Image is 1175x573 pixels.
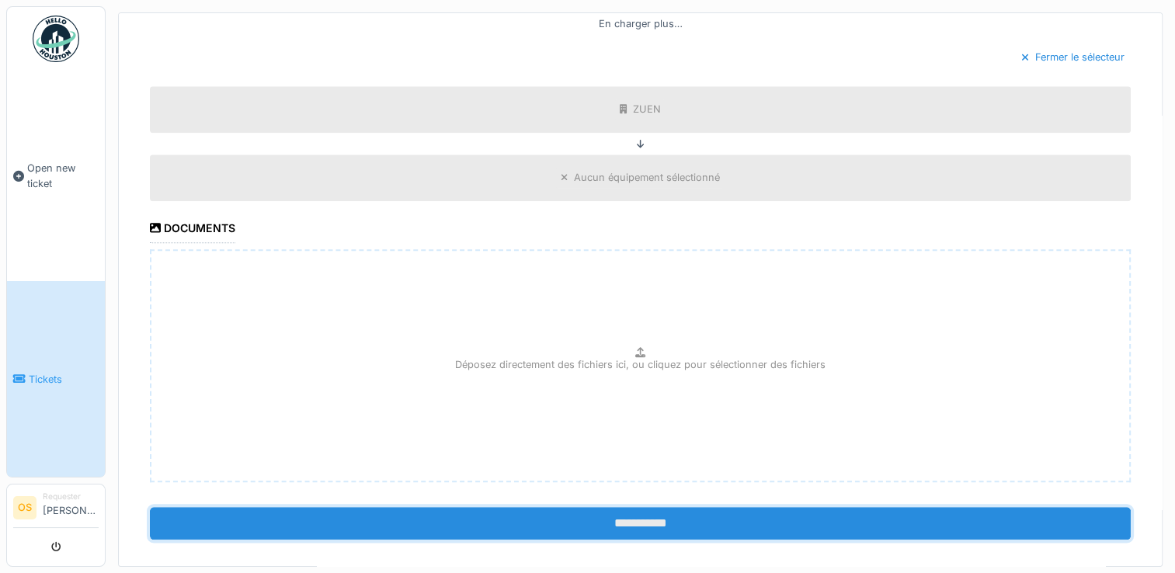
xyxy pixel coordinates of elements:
div: Aucun équipement sélectionné [574,170,720,185]
div: Fermer le sélecteur [1015,47,1131,68]
li: OS [13,496,37,519]
li: [PERSON_NAME] [43,491,99,524]
img: Badge_color-CXgf-gQk.svg [33,16,79,62]
span: Open new ticket [27,161,99,190]
div: En charger plus… [593,13,689,34]
div: Requester [43,491,99,502]
a: OS Requester[PERSON_NAME] [13,491,99,528]
a: Open new ticket [7,71,105,281]
div: Documents [150,217,235,243]
div: ZUEN [633,102,661,116]
p: Déposez directement des fichiers ici, ou cliquez pour sélectionner des fichiers [455,357,826,372]
a: Tickets [7,281,105,477]
span: Tickets [29,372,99,387]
